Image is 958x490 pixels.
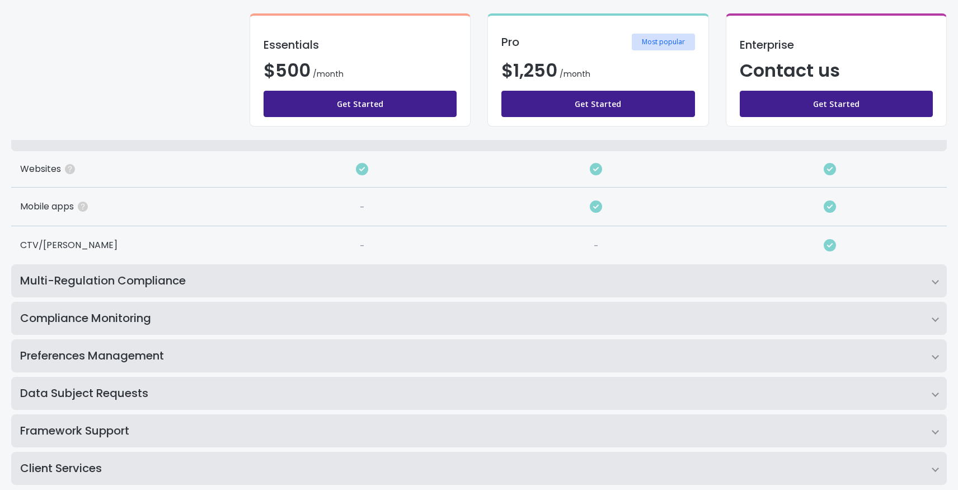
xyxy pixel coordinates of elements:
[513,58,557,83] span: 1,250
[11,339,947,372] summary: Preferences Management
[11,414,947,447] summary: Framework Support
[632,34,695,50] span: Most popular
[264,58,311,83] span: $
[501,36,519,48] h3: Pro
[740,58,840,83] span: Contact us
[360,240,365,253] div: -
[11,452,947,485] summary: Client Services
[11,151,245,188] div: Websites
[264,39,457,50] h3: Essentials
[11,188,245,226] div: Mobile apps
[501,58,557,83] span: $
[560,68,590,80] span: /month
[11,377,947,410] summary: Data Subject Requests
[594,240,599,253] div: -
[264,91,457,117] a: Get Started
[275,58,311,83] span: 500
[501,91,695,117] a: Get Started
[11,302,947,335] summary: Compliance Monitoring
[11,264,947,297] summary: Multi-Regulation Compliance
[11,226,245,264] div: CTV/[PERSON_NAME]
[740,39,933,50] h3: Enterprise
[360,201,365,214] div: -
[740,91,933,117] a: Get Started
[313,68,344,80] span: /month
